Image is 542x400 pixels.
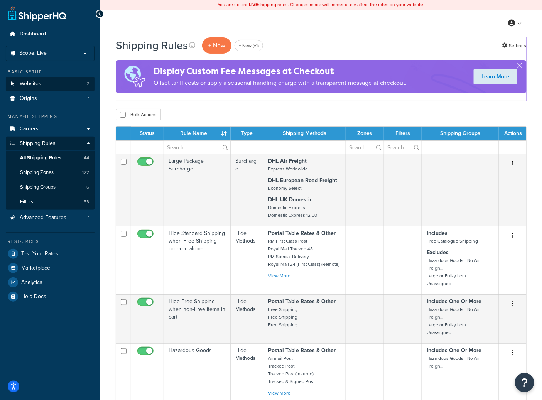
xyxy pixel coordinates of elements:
[82,169,89,176] span: 122
[427,248,449,257] strong: Excludes
[235,40,263,51] a: + New (v1)
[116,109,161,120] button: Bulk Actions
[6,91,95,106] li: Origins
[6,180,95,194] li: Shipping Groups
[268,185,301,192] small: Economy Select
[6,290,95,304] a: Help Docs
[263,127,346,140] th: Shipping Methods
[116,38,188,53] h1: Shipping Rules
[6,151,95,165] a: All Shipping Rules 44
[6,69,95,75] div: Basic Setup
[268,157,307,165] strong: DHL Air Freight
[6,137,95,210] li: Shipping Rules
[86,184,89,191] span: 6
[6,165,95,180] a: Shipping Zones 122
[268,176,337,184] strong: DHL European Road Freight
[427,355,480,370] small: Hazardous Goods - No Air Freigh...
[427,229,447,237] strong: Includes
[427,238,478,245] small: Free Catalogue Shipping
[384,127,422,140] th: Filters
[268,196,312,204] strong: DHL UK Domestic
[21,265,50,272] span: Marketplace
[20,95,37,102] span: Origins
[474,69,517,84] a: Learn More
[427,306,480,336] small: Hazardous Goods - No Air Freigh... Large or Bulky Item Unassigned
[6,113,95,120] div: Manage Shipping
[268,346,336,354] strong: Postal Table Rates & Other
[6,77,95,91] a: Websites 2
[19,50,47,57] span: Scope: Live
[231,127,263,140] th: Type
[20,214,66,221] span: Advanced Features
[164,141,230,154] input: Search
[268,272,290,279] a: View More
[87,81,89,87] span: 2
[6,77,95,91] li: Websites
[164,343,231,400] td: Hazardous Goods
[268,238,339,268] small: RM First Class Post Royal Mail Tracked 48 RM Special Delivery Royal Mail 24 (First Class) (Remote)
[515,373,534,392] button: Open Resource Center
[164,226,231,294] td: Hide Standard Shipping when Free Shipping ordered alone
[131,127,164,140] th: Status
[268,229,336,237] strong: Postal Table Rates & Other
[6,211,95,225] li: Advanced Features
[20,199,33,205] span: Filters
[164,294,231,343] td: Hide Free Shipping when non-Free items in cart
[6,91,95,106] a: Origins 1
[231,226,263,294] td: Hide Methods
[21,251,58,257] span: Test Your Rates
[6,195,95,209] li: Filters
[268,390,290,397] a: View More
[164,127,231,140] th: Rule Name : activate to sort column ascending
[427,257,480,287] small: Hazardous Goods - No Air Freigh... Large or Bulky Item Unassigned
[116,60,154,93] img: duties-banner-06bc72dcb5fe05cb3f9472aba00be2ae8eb53ab6f0d8bb03d382ba314ac3c341.png
[6,238,95,245] div: Resources
[20,169,54,176] span: Shipping Zones
[84,155,89,161] span: 44
[268,204,317,219] small: Domestic Express Domestic Express 12:00
[6,122,95,136] a: Carriers
[268,306,297,328] small: Free Shipping Free Shipping Free Shipping
[6,137,95,151] a: Shipping Rules
[6,261,95,275] a: Marketplace
[346,127,384,140] th: Zones
[231,343,263,400] td: Hide Methods
[88,95,89,102] span: 1
[427,297,481,305] strong: Includes One Or More
[268,297,336,305] strong: Postal Table Rates & Other
[427,346,481,354] strong: Includes One Or More
[88,214,89,221] span: 1
[502,40,527,51] a: Settings
[20,155,61,161] span: All Shipping Rules
[6,195,95,209] a: Filters 53
[154,78,407,88] p: Offset tariff costs or apply a seasonal handling charge with a transparent message at checkout.
[6,165,95,180] li: Shipping Zones
[268,355,314,385] small: Airmail Post Tracked Post Tracked Post (Insured) Tracked & Signed Post
[84,199,89,205] span: 53
[422,127,499,140] th: Shipping Groups
[6,275,95,289] a: Analytics
[21,279,42,286] span: Analytics
[6,27,95,41] a: Dashboard
[20,81,41,87] span: Websites
[6,211,95,225] a: Advanced Features 1
[6,180,95,194] a: Shipping Groups 6
[6,247,95,261] a: Test Your Rates
[20,184,56,191] span: Shipping Groups
[6,151,95,165] li: All Shipping Rules
[231,154,263,226] td: Surcharge
[20,126,39,132] span: Carriers
[249,1,258,8] b: LIVE
[384,141,422,154] input: Search
[231,294,263,343] td: Hide Methods
[346,141,384,154] input: Search
[21,294,46,300] span: Help Docs
[20,31,46,37] span: Dashboard
[20,140,56,147] span: Shipping Rules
